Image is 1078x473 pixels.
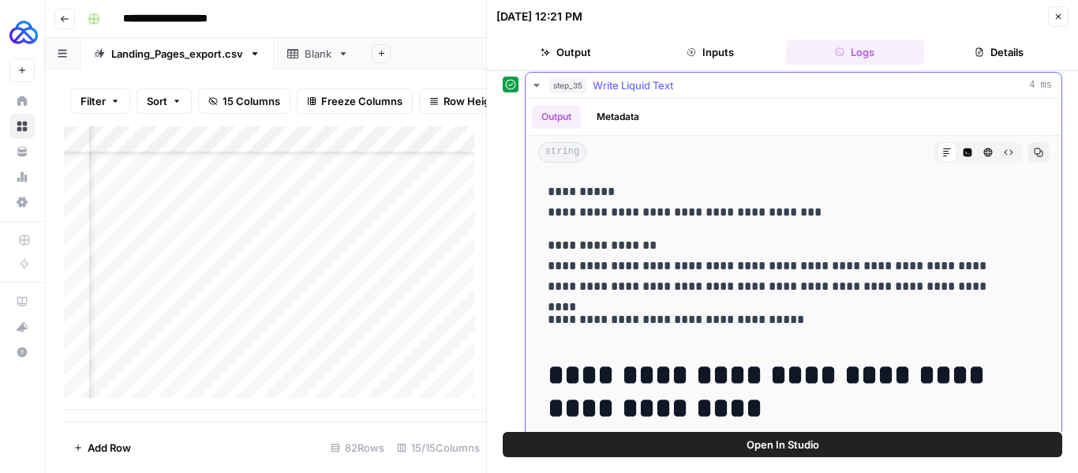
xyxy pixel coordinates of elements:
button: 4 ms [526,73,1061,98]
button: Row Height [419,88,511,114]
a: Blank [274,38,362,69]
span: Filter [80,93,106,109]
span: Row Height [444,93,500,109]
button: Help + Support [9,340,35,365]
div: What's new? [10,315,34,339]
a: Landing_Pages_export.csv [80,38,274,69]
a: AirOps Academy [9,289,35,314]
button: Metadata [587,105,649,129]
button: Open In Studio [503,432,1062,457]
span: Add Row [88,440,131,456]
button: 15 Columns [198,88,290,114]
div: Landing_Pages_export.csv [111,46,243,62]
span: Sort [147,93,167,109]
div: [DATE] 12:21 PM [496,9,582,24]
span: string [538,142,586,163]
img: AUQ Logo [9,18,38,47]
button: Inputs [641,39,779,65]
span: Freeze Columns [321,93,402,109]
button: Output [496,39,634,65]
a: Home [9,88,35,114]
a: Usage [9,164,35,190]
span: Write Liquid Text [593,77,673,93]
button: What's new? [9,314,35,340]
button: Filter [70,88,130,114]
span: 4 ms [1029,78,1052,92]
div: 82 Rows [324,435,391,460]
button: Workspace: AUQ [9,13,35,52]
span: Open In Studio [747,437,819,452]
a: Your Data [9,139,35,164]
span: step_35 [549,77,586,93]
button: Logs [786,39,924,65]
button: Add Row [64,435,140,460]
button: Freeze Columns [297,88,413,114]
div: Blank [305,46,331,62]
button: Details [930,39,1069,65]
span: 15 Columns [223,93,280,109]
button: Sort [137,88,192,114]
div: 15/15 Columns [391,435,486,460]
a: Browse [9,114,35,139]
a: Settings [9,190,35,215]
button: Output [532,105,581,129]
